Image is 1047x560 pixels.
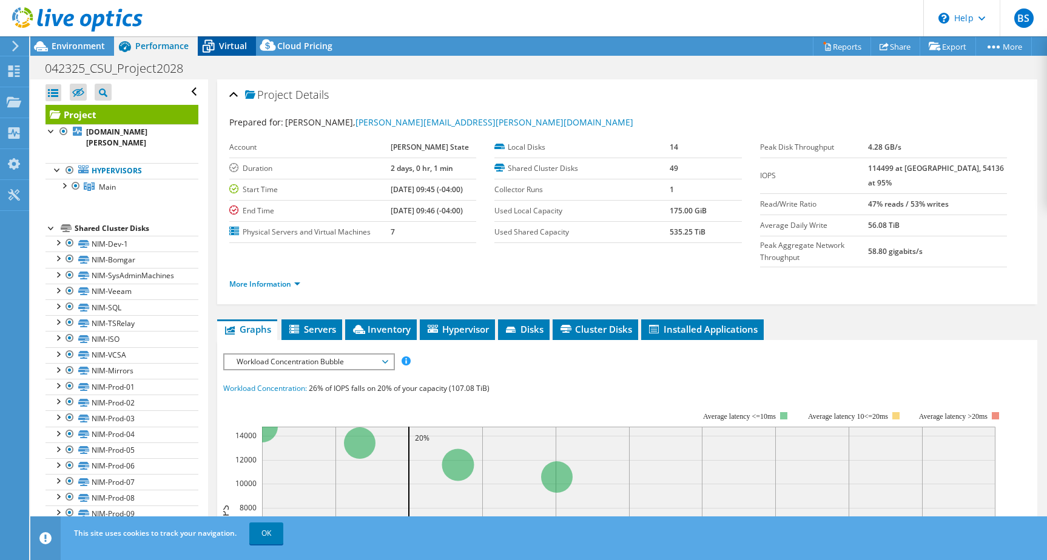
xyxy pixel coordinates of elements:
a: [DOMAIN_NAME][PERSON_NAME] [45,124,198,151]
b: [DOMAIN_NAME][PERSON_NAME] [86,127,147,148]
text: 8000 [240,502,257,513]
span: Main [99,182,116,192]
label: IOPS [760,170,869,182]
label: Start Time [229,184,391,196]
a: NIM-SysAdminMachines [45,268,198,284]
span: Environment [52,40,105,52]
span: Project [245,89,292,101]
a: NIM-VCSA [45,347,198,363]
a: NIM-Prod-02 [45,395,198,410]
span: 26% of IOPS falls on 20% of your capacity (107.08 TiB) [309,383,490,393]
b: 58.80 gigabits/s [868,246,923,256]
label: Local Disks [494,141,669,153]
a: NIM-Prod-05 [45,442,198,458]
tspan: Average latency <=10ms [703,412,776,421]
span: Hypervisor [426,323,489,335]
a: NIM-Prod-03 [45,410,198,426]
label: Prepared for: [229,116,283,128]
a: NIM-Dev-1 [45,236,198,252]
b: 175.00 GiB [670,205,707,216]
a: NIM-Prod-06 [45,458,198,474]
span: Virtual [219,40,247,52]
b: [DATE] 09:45 (-04:00) [391,184,463,195]
span: Cluster Disks [559,323,632,335]
text: Average latency >20ms [919,412,988,421]
b: 56.08 TiB [868,220,900,230]
span: This site uses cookies to track your navigation. [74,528,237,538]
span: Inventory [351,323,411,335]
a: Reports [813,37,871,56]
text: 12000 [235,455,257,465]
div: Shared Cluster Disks [75,221,198,236]
a: NIM-Mirrors [45,363,198,379]
a: NIM-Prod-04 [45,427,198,442]
tspan: Average latency 10<=20ms [808,412,888,421]
a: Share [870,37,920,56]
b: 7 [391,227,395,237]
label: Physical Servers and Virtual Machines [229,226,391,238]
b: 47% reads / 53% writes [868,199,949,209]
span: [PERSON_NAME], [285,116,633,128]
svg: \n [938,13,949,24]
span: BS [1014,8,1034,28]
label: Used Local Capacity [494,205,669,217]
span: Performance [135,40,189,52]
b: [PERSON_NAME] State [391,142,469,152]
span: Graphs [223,323,271,335]
span: Disks [504,323,544,335]
b: [DATE] 09:46 (-04:00) [391,205,463,216]
b: 2 days, 0 hr, 1 min [391,163,453,173]
text: 20% [415,433,429,443]
label: Used Shared Capacity [494,226,669,238]
span: Cloud Pricing [277,40,332,52]
a: NIM-Veeam [45,284,198,299]
label: Shared Cluster Disks [494,162,669,175]
span: Workload Concentration Bubble [231,355,386,369]
span: Workload Concentration: [223,383,307,393]
a: NIM-Prod-01 [45,379,198,395]
b: 114499 at [GEOGRAPHIC_DATA], 54136 at 95% [868,163,1004,188]
label: Duration [229,162,391,175]
span: Servers [288,323,336,335]
label: End Time [229,205,391,217]
text: 10000 [235,478,257,488]
span: Installed Applications [647,323,758,335]
label: Peak Aggregate Network Throughput [760,239,869,264]
a: NIM-Prod-07 [45,474,198,490]
a: NIM-SQL [45,299,198,315]
label: Read/Write Ratio [760,198,869,210]
a: NIM-Prod-08 [45,490,198,505]
b: 1 [670,184,674,195]
a: Project [45,105,198,124]
b: 4.28 GB/s [868,142,901,152]
b: 14 [670,142,678,152]
a: More Information [229,279,300,289]
label: Collector Runs [494,184,669,196]
label: Account [229,141,391,153]
b: 49 [670,163,678,173]
a: OK [249,522,283,544]
a: Hypervisors [45,163,198,179]
a: Main [45,179,198,195]
a: More [975,37,1032,56]
text: 14000 [235,430,257,441]
text: IOPS [218,505,232,526]
b: 535.25 TiB [670,227,705,237]
a: Export [920,37,976,56]
h1: 042325_CSU_Project2028 [39,62,202,75]
a: [PERSON_NAME][EMAIL_ADDRESS][PERSON_NAME][DOMAIN_NAME] [355,116,633,128]
label: Average Daily Write [760,219,869,232]
a: NIM-ISO [45,331,198,347]
a: NIM-TSRelay [45,315,198,331]
a: NIM-Bomgar [45,252,198,267]
a: NIM-Prod-09 [45,505,198,521]
span: Details [295,87,329,102]
label: Peak Disk Throughput [760,141,869,153]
